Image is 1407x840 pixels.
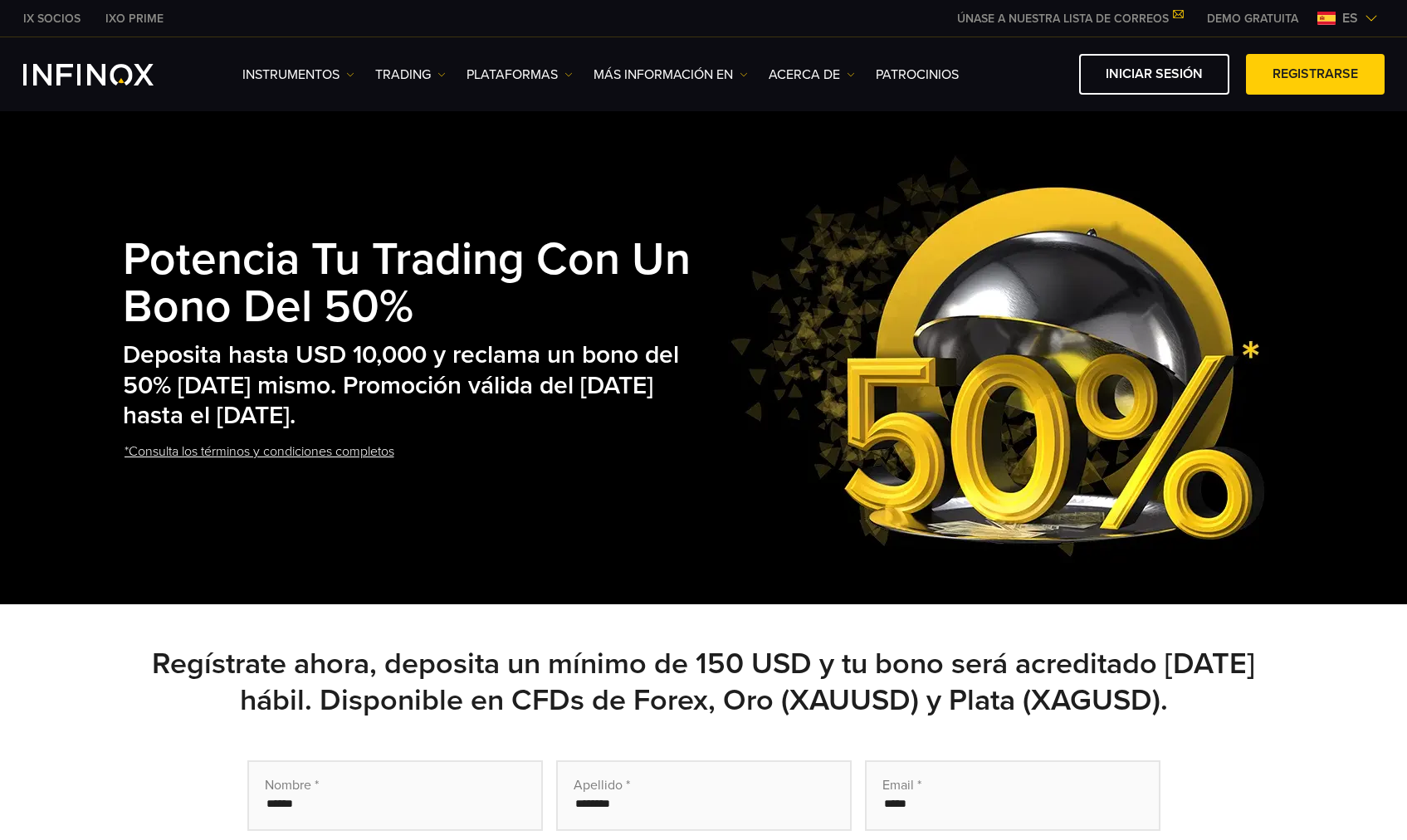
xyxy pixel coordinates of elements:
span: es [1336,8,1365,28]
h2: Deposita hasta USD 10,000 y reclama un bono del 50% [DATE] mismo. Promoción válida del [DATE] has... [123,340,714,432]
a: Patrocinios [876,65,959,85]
a: TRADING [375,65,446,85]
a: INFINOX [93,10,176,27]
strong: Potencia tu Trading con un Bono del 50% [123,232,691,335]
a: INFINOX [11,10,93,27]
a: ACERCA DE [769,65,855,85]
a: Iniciar sesión [1079,54,1229,95]
a: *Consulta los términos y condiciones completos [123,432,396,472]
a: Instrumentos [242,65,354,85]
a: Más información en [594,65,748,85]
a: INFINOX Logo [23,64,193,85]
h2: Regístrate ahora, deposita un mínimo de 150 USD y tu bono será acreditado [DATE] hábil. Disponibl... [123,646,1285,719]
a: Registrarse [1246,54,1385,95]
a: PLATAFORMAS [467,65,573,85]
a: INFINOX MENU [1194,10,1311,27]
a: ÚNASE A NUESTRA LISTA DE CORREOS [945,12,1194,26]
